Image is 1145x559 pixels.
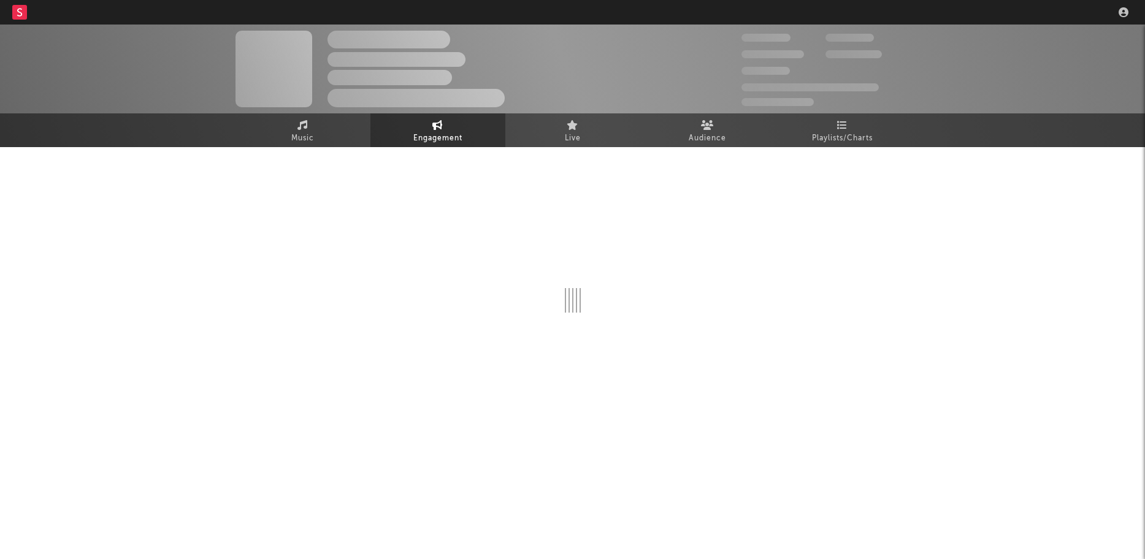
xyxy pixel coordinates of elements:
[741,67,790,75] span: 100,000
[689,131,726,146] span: Audience
[291,131,314,146] span: Music
[413,131,462,146] span: Engagement
[741,83,879,91] span: 50,000,000 Monthly Listeners
[812,131,873,146] span: Playlists/Charts
[825,50,882,58] span: 1,000,000
[825,34,874,42] span: 100,000
[505,113,640,147] a: Live
[370,113,505,147] a: Engagement
[741,34,791,42] span: 300,000
[741,50,804,58] span: 50,000,000
[741,98,814,106] span: Jump Score: 85.0
[640,113,775,147] a: Audience
[775,113,910,147] a: Playlists/Charts
[236,113,370,147] a: Music
[565,131,581,146] span: Live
